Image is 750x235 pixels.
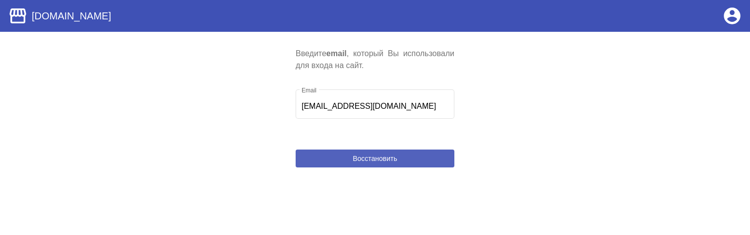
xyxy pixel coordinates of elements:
[296,150,454,167] button: Восстановить
[353,155,397,162] span: Восстановить
[326,49,347,58] b: email
[722,6,742,26] mat-icon: account_circle
[296,48,454,72] div: Введите , который Вы использовали для входа на сайт.
[8,6,111,26] a: [DOMAIN_NAME]
[8,6,28,26] mat-icon: storefront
